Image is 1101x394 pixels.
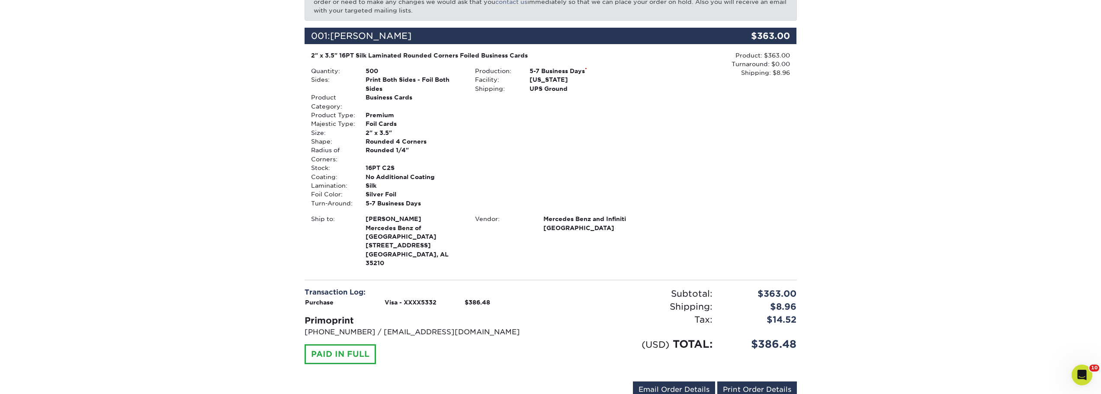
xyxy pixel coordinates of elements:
[359,163,469,172] div: 16PT C2S
[305,111,359,119] div: Product Type:
[305,215,359,267] div: Ship to:
[359,173,469,181] div: No Additional Coating
[2,368,74,391] iframe: Google Customer Reviews
[359,67,469,75] div: 500
[305,93,359,111] div: Product Category:
[359,137,469,146] div: Rounded 4 Corners
[330,31,411,41] span: [PERSON_NAME]
[469,67,523,75] div: Production:
[359,75,469,93] div: Print Both Sides - Foil Both Sides
[642,339,669,350] small: (USD)
[305,75,359,93] div: Sides:
[1089,365,1099,372] span: 10
[305,190,359,199] div: Foil Color:
[305,314,544,327] div: Primoprint
[305,173,359,181] div: Coating:
[719,300,803,313] div: $8.96
[359,119,469,128] div: Foil Cards
[719,336,803,352] div: $386.48
[551,313,719,326] div: Tax:
[305,344,376,364] div: PAID IN FULL
[551,300,719,313] div: Shipping:
[1072,365,1092,385] iframe: Intercom live chat
[366,215,462,266] strong: [GEOGRAPHIC_DATA], AL 35210
[305,128,359,137] div: Size:
[305,119,359,128] div: Majestic Type:
[719,313,803,326] div: $14.52
[305,137,359,146] div: Shape:
[305,67,359,75] div: Quantity:
[305,181,359,190] div: Lamination:
[469,215,537,232] div: Vendor:
[305,287,544,298] div: Transaction Log:
[715,28,797,44] div: $363.00
[523,75,632,84] div: [US_STATE]
[359,128,469,137] div: 2" x 3.5"
[305,199,359,208] div: Turn-Around:
[366,215,462,223] span: [PERSON_NAME]
[465,299,490,306] strong: $386.48
[632,51,790,77] div: Product: $363.00 Turnaround: $0.00 Shipping: $8.96
[305,299,334,306] strong: Purchase
[359,190,469,199] div: Silver Foil
[305,146,359,163] div: Radius of Corners:
[385,299,437,306] strong: Visa - XXXX5332
[359,146,469,163] div: Rounded 1/4"
[311,51,626,60] div: 2" x 3.5" 16PT Silk Laminated Rounded Corners Foiled Business Cards
[366,241,462,250] span: [STREET_ADDRESS]
[469,75,523,84] div: Facility:
[537,215,632,232] div: Mercedes Benz and Infiniti [GEOGRAPHIC_DATA]
[305,163,359,172] div: Stock:
[673,338,713,350] span: TOTAL:
[359,111,469,119] div: Premium
[359,199,469,208] div: 5-7 Business Days
[469,84,523,93] div: Shipping:
[359,181,469,190] div: Silk
[523,67,632,75] div: 5-7 Business Days
[359,93,469,111] div: Business Cards
[305,28,715,44] div: 001:
[366,224,462,241] span: Mercedes Benz of [GEOGRAPHIC_DATA]
[305,327,544,337] p: [PHONE_NUMBER] / [EMAIL_ADDRESS][DOMAIN_NAME]
[719,287,803,300] div: $363.00
[523,84,632,93] div: UPS Ground
[551,287,719,300] div: Subtotal:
